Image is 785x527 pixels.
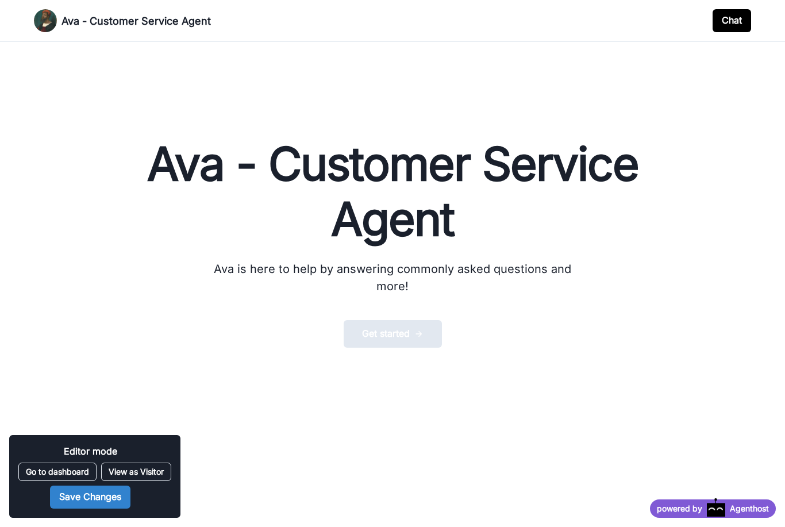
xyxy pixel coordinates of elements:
[650,499,776,518] button: powered byAgenthost
[344,320,442,348] button: Get started
[101,463,171,481] button: View as Visitor
[34,9,211,32] a: Ava - Customer Service Agent logoAva - Customer Service Agent
[117,134,668,249] span: Ava - Customer Service Agent
[64,444,117,458] p: Editor mode
[199,258,586,297] span: Ava is here to help by answering commonly asked questions and more!
[645,499,776,518] a: powered byAgenthostAgenthost
[34,9,57,44] img: Ava - Customer Service Agent logo
[50,486,130,509] button: Save Changes
[713,9,751,32] button: Chat
[707,498,725,517] img: Agenthost
[18,463,97,481] button: Go to dashboard
[61,13,211,29] p: Ava - Customer Service Agent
